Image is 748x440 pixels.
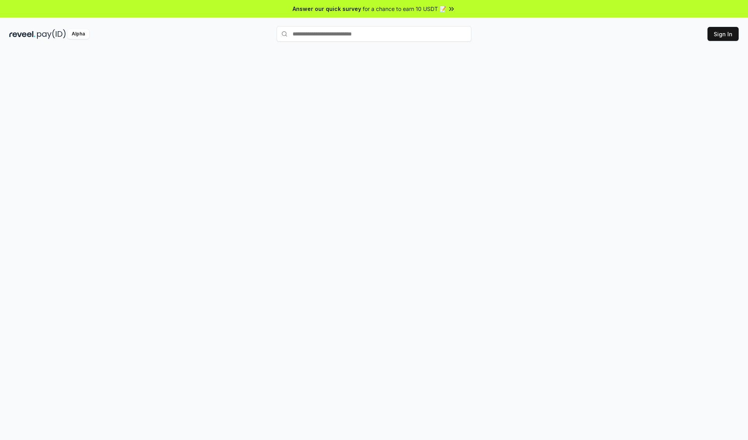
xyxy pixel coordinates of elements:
div: Alpha [67,29,89,39]
span: for a chance to earn 10 USDT 📝 [363,5,446,13]
span: Answer our quick survey [293,5,361,13]
img: reveel_dark [9,29,35,39]
button: Sign In [707,27,739,41]
img: pay_id [37,29,66,39]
